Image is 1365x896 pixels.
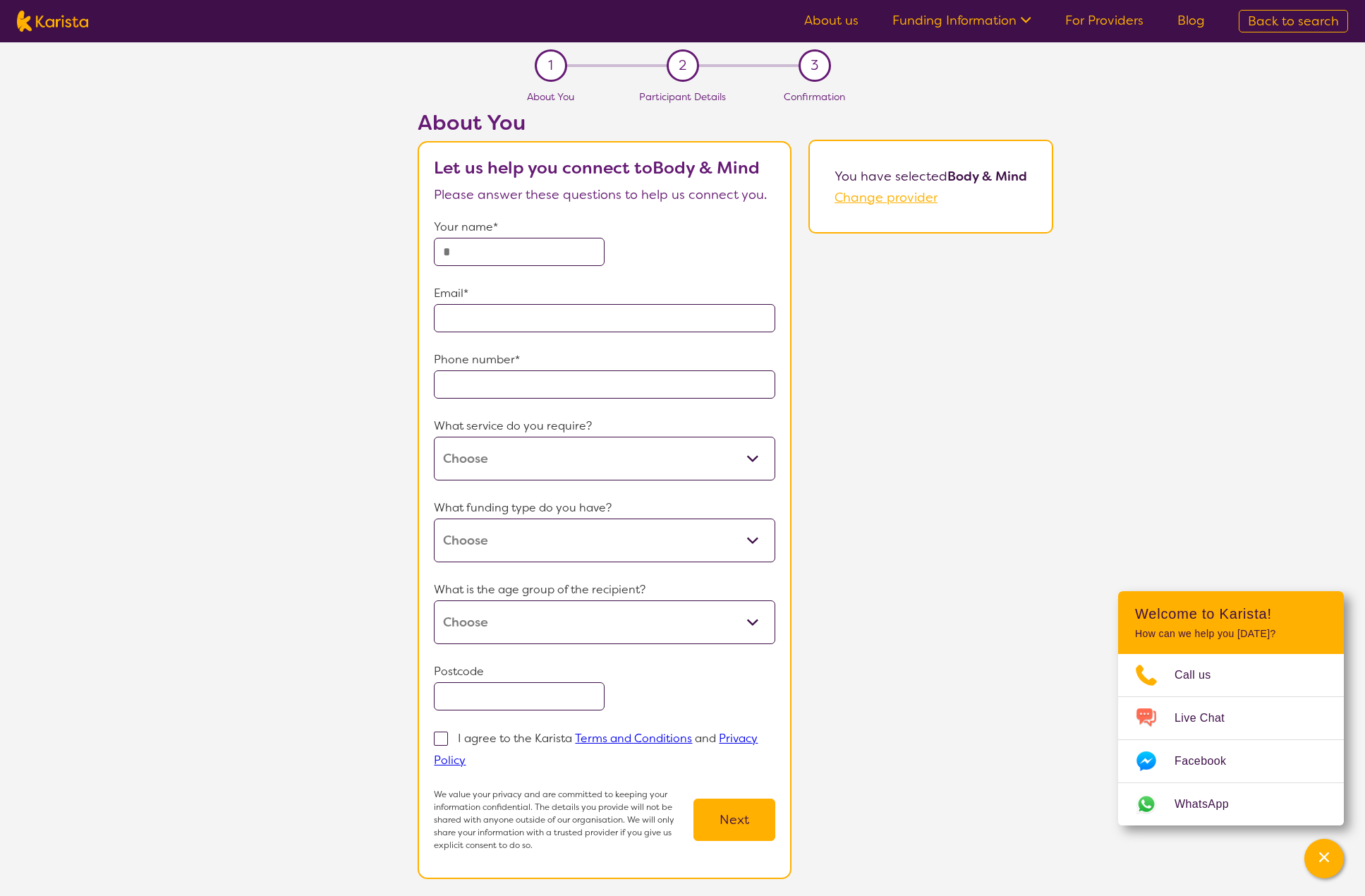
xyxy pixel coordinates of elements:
p: What service do you require? [434,416,775,437]
span: Participant Details [639,90,726,103]
div: Channel Menu [1118,591,1344,825]
a: Blog [1177,12,1205,29]
p: Email* [434,283,775,304]
h2: Welcome to Karista! [1135,605,1327,622]
a: Terms and Conditions [575,731,692,746]
span: WhatsApp [1175,794,1246,815]
b: Let us help you connect to Body & Mind [434,157,760,179]
p: Your name* [434,217,775,238]
ul: Choose channel [1118,654,1344,825]
a: Change provider [835,189,938,206]
a: For Providers [1065,12,1143,29]
img: Karista logo [17,11,88,32]
a: Web link opens in a new tab. [1118,783,1344,825]
button: Next [693,799,775,841]
span: 2 [679,55,686,76]
span: 1 [548,55,553,76]
p: We value your privacy and are committed to keeping your information confidential. The details you... [434,788,693,852]
p: Phone number* [434,349,775,370]
p: What is the age group of the recipient? [434,579,775,600]
b: Body & Mind [947,168,1027,185]
a: Funding Information [892,12,1031,29]
button: Channel Menu [1304,839,1344,878]
p: I agree to the Karista and [434,731,758,768]
p: You have selected [835,166,1027,187]
p: Please answer these questions to help us connect you. [434,184,775,205]
span: Call us [1175,665,1228,686]
p: Postcode [434,661,775,682]
p: What funding type do you have? [434,497,775,519]
a: Back to search [1239,10,1348,32]
span: Confirmation [784,90,845,103]
p: How can we help you [DATE]? [1135,628,1327,640]
span: Live Chat [1175,708,1242,729]
span: Facebook [1175,751,1243,772]
a: About us [804,12,859,29]
h2: About You [418,110,791,135]
span: About You [527,90,574,103]
span: 3 [811,55,818,76]
span: Back to search [1248,13,1339,30]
